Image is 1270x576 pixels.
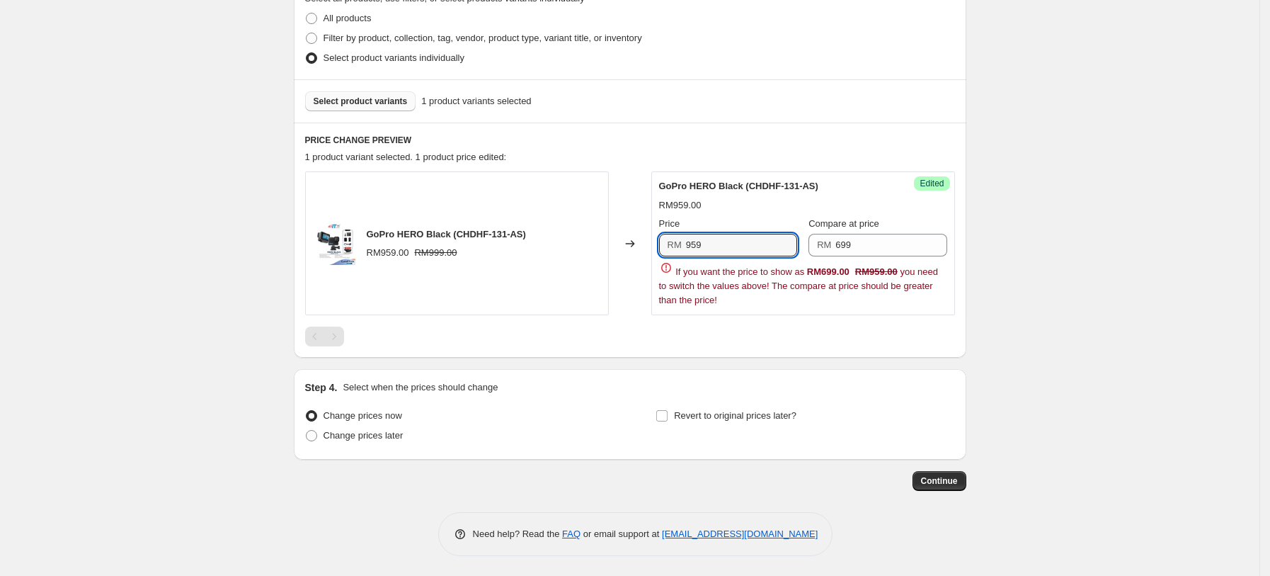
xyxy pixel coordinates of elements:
[305,380,338,395] h2: Step 4.
[920,178,944,189] span: Edited
[674,410,796,421] span: Revert to original prices later?
[807,266,849,277] span: RM699.00
[343,380,498,395] p: Select when the prices should change
[562,529,580,539] a: FAQ
[659,266,938,305] span: If you want the price to show as you need to switch the values above! The compare at price should...
[662,529,818,539] a: [EMAIL_ADDRESS][DOMAIN_NAME]
[305,91,416,111] button: Select product variants
[659,200,702,210] span: RM959.00
[324,430,404,441] span: Change prices later
[367,247,409,258] span: RM959.00
[921,475,958,487] span: Continue
[808,218,879,229] span: Compare at price
[659,181,818,191] span: GoPro HERO Black (CHDHF-131-AS)
[580,529,662,539] span: or email support at
[414,247,457,258] span: RM999.00
[421,94,531,108] span: 1 product variants selected
[324,33,642,43] span: Filter by product, collection, tag, vendor, product type, variant title, or inventory
[305,327,344,346] nav: Pagination
[913,471,966,491] button: Continue
[324,52,464,63] span: Select product variants individually
[668,239,682,250] span: RM
[367,229,526,239] span: GoPro HERO Black (CHDHF-131-AS)
[473,529,563,539] span: Need help? Read the
[324,13,372,23] span: All products
[313,222,355,265] img: 810116381876_FR4424_80x.png
[305,152,507,162] span: 1 product variant selected. 1 product price edited:
[324,410,402,421] span: Change prices now
[817,239,831,250] span: RM
[855,266,898,277] span: RM959.00
[305,135,955,146] h6: PRICE CHANGE PREVIEW
[314,96,408,107] span: Select product variants
[659,218,680,229] span: Price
